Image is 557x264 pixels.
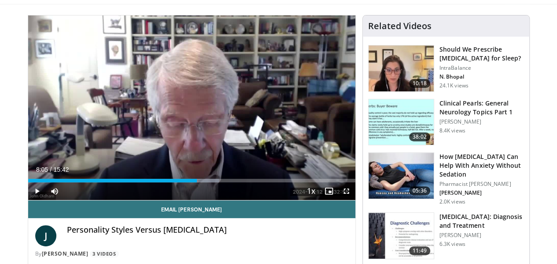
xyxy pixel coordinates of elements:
h3: Clinical Pearls: General Neurology Topics Part 1 [439,99,524,117]
p: [PERSON_NAME] [439,189,524,196]
span: 05:36 [409,186,430,195]
a: Email [PERSON_NAME] [28,200,355,218]
h3: [MEDICAL_DATA]: Diagnosis and Treatment [439,212,524,230]
a: 05:36 How [MEDICAL_DATA] Can Help With Anxiety Without Sedation Pharmacist [PERSON_NAME] [PERSON_... [368,152,524,205]
p: 24.1K views [439,82,468,89]
p: 8.4K views [439,127,465,134]
h4: Related Videos [368,21,432,31]
img: 7bfe4765-2bdb-4a7e-8d24-83e30517bd33.150x105_q85_crop-smart_upscale.jpg [369,153,434,199]
video-js: Video Player [28,15,355,200]
span: / [50,166,52,173]
a: 11:49 [MEDICAL_DATA]: Diagnosis and Treatment [PERSON_NAME] 6.3K views [368,212,524,259]
p: [PERSON_NAME] [439,232,524,239]
span: 11:49 [409,246,430,255]
p: Pharmacist [PERSON_NAME] [439,181,524,188]
button: Fullscreen [338,182,355,200]
a: 38:02 Clinical Pearls: General Neurology Topics Part 1 [PERSON_NAME] 8.4K views [368,99,524,146]
p: IntraBalance [439,64,524,72]
span: 8:05 [36,166,48,173]
p: [PERSON_NAME] [439,118,524,125]
img: 6e0bc43b-d42b-409a-85fd-0f454729f2ca.150x105_q85_crop-smart_upscale.jpg [369,213,434,259]
div: By [35,250,348,258]
span: 10:18 [409,79,430,88]
h3: Should We Prescribe [MEDICAL_DATA] for Sleep? [439,45,524,63]
img: 91ec4e47-6cc3-4d45-a77d-be3eb23d61cb.150x105_q85_crop-smart_upscale.jpg [369,99,434,145]
h3: How [MEDICAL_DATA] Can Help With Anxiety Without Sedation [439,152,524,179]
span: 15:42 [53,166,69,173]
button: Mute [46,182,63,200]
div: Progress Bar [28,179,355,182]
p: N. Bhopal [439,73,524,80]
img: f7087805-6d6d-4f4e-b7c8-917543aa9d8d.150x105_q85_crop-smart_upscale.jpg [369,45,434,91]
h4: Personality Styles Versus [MEDICAL_DATA] [67,225,348,235]
a: 3 Videos [90,250,119,258]
p: 2.0K views [439,198,465,205]
button: Enable picture-in-picture mode [320,182,338,200]
a: 10:18 Should We Prescribe [MEDICAL_DATA] for Sleep? IntraBalance N. Bhopal 24.1K views [368,45,524,92]
button: Play [28,182,46,200]
a: [PERSON_NAME] [42,250,89,257]
span: 38:02 [409,132,430,141]
a: J [35,225,56,246]
p: 6.3K views [439,241,465,248]
button: Playback Rate [302,182,320,200]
